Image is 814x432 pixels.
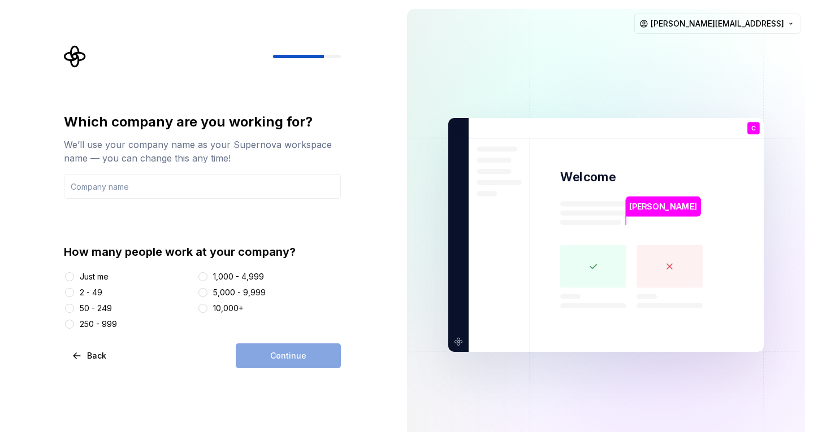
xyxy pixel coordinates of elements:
div: Just me [80,271,109,282]
p: C [751,125,756,132]
div: We’ll use your company name as your Supernova workspace name — you can change this any time! [64,138,341,165]
div: Which company are you working for? [64,113,341,131]
div: 250 - 999 [80,318,117,330]
span: Back [87,350,106,361]
svg: Supernova Logo [64,45,86,68]
div: 50 - 249 [80,303,112,314]
div: 5,000 - 9,999 [213,287,266,298]
div: 1,000 - 4,999 [213,271,264,282]
input: Company name [64,174,341,199]
span: [PERSON_NAME][EMAIL_ADDRESS] [651,18,784,29]
p: [PERSON_NAME] [629,200,697,213]
p: Welcome [560,169,616,185]
div: 2 - 49 [80,287,102,298]
button: [PERSON_NAME][EMAIL_ADDRESS] [634,14,800,34]
div: How many people work at your company? [64,244,341,260]
button: Back [64,343,116,368]
div: 10,000+ [213,303,244,314]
